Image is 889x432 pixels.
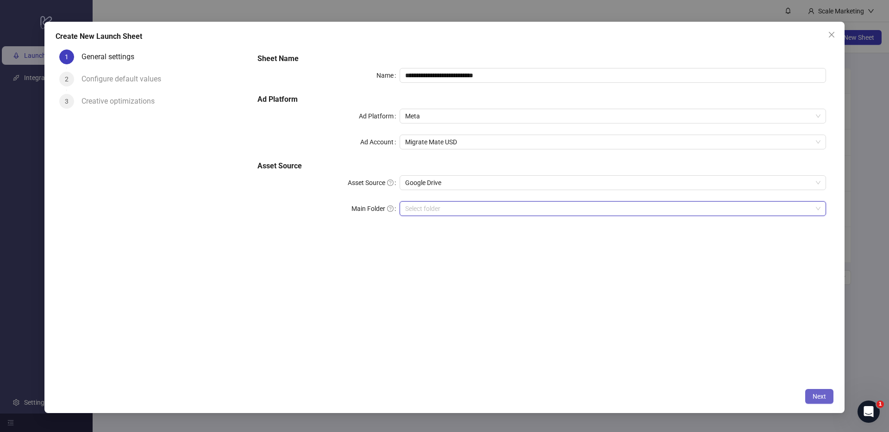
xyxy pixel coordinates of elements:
[813,393,826,400] span: Next
[81,49,142,64] div: General settings
[824,27,839,42] button: Close
[81,72,169,86] div: Configure default values
[828,31,835,38] span: close
[405,135,820,149] span: Migrate Mate USD
[65,53,69,61] span: 1
[56,31,833,42] div: Create New Launch Sheet
[876,401,884,408] span: 1
[348,175,400,190] label: Asset Source
[805,389,833,404] button: Next
[405,109,820,123] span: Meta
[360,135,400,149] label: Ad Account
[387,205,394,212] span: question-circle
[65,98,69,105] span: 3
[257,53,826,64] h5: Sheet Name
[65,75,69,83] span: 2
[81,94,162,109] div: Creative optimizations
[858,401,880,423] iframe: Intercom live chat
[351,201,400,216] label: Main Folder
[387,179,394,186] span: question-circle
[405,176,820,190] span: Google Drive
[359,109,400,123] label: Ad Platform
[257,94,826,105] h5: Ad Platform
[376,68,400,83] label: Name
[257,160,826,172] h5: Asset Source
[400,68,826,83] input: Name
